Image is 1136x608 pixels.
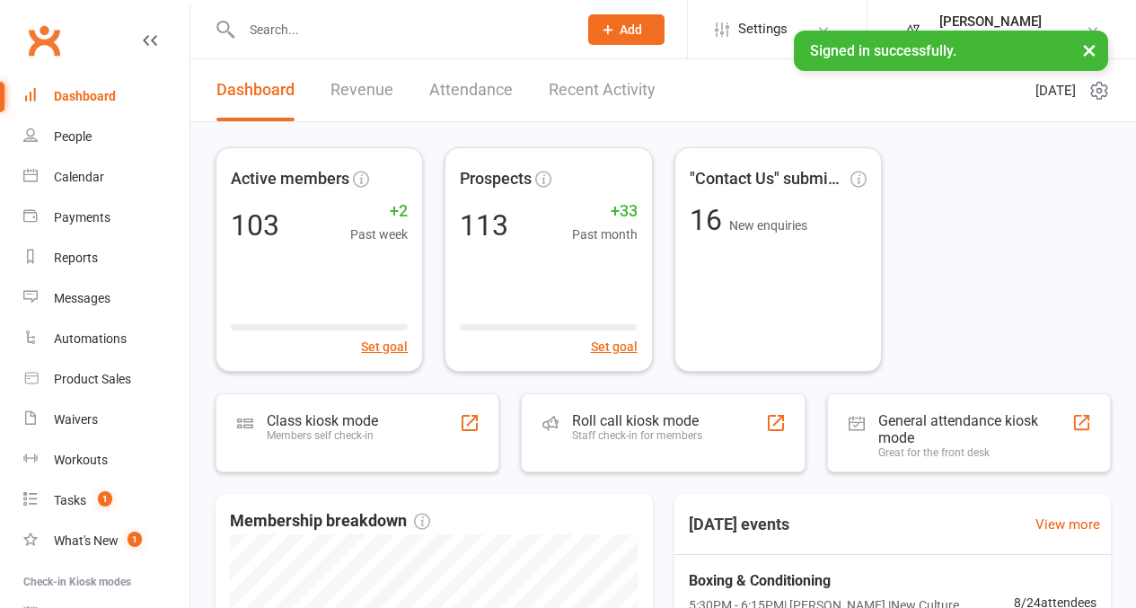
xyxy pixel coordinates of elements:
div: Staff check-in for members [572,429,702,442]
a: Reports [23,238,189,278]
h3: [DATE] events [674,508,804,541]
div: Payments [54,210,110,225]
a: People [23,117,189,157]
span: [DATE] [1035,80,1076,101]
div: Tasks [54,493,86,507]
button: × [1073,31,1105,69]
a: Payments [23,198,189,238]
div: Automations [54,331,127,346]
a: Messages [23,278,189,319]
span: "Contact Us" submissions [690,166,847,192]
div: Waivers [54,412,98,427]
a: Automations [23,319,189,359]
span: Active members [231,166,349,192]
a: Attendance [429,59,513,121]
div: New Culture Movement [939,30,1070,46]
a: Workouts [23,440,189,480]
a: Product Sales [23,359,189,400]
a: View more [1035,514,1100,535]
div: Dashboard [54,89,116,103]
span: New enquiries [729,218,807,233]
span: 16 [690,203,729,237]
button: Set goal [591,337,638,357]
div: Messages [54,291,110,305]
span: Add [620,22,642,37]
div: What's New [54,533,119,548]
a: Tasks 1 [23,480,189,521]
div: Roll call kiosk mode [572,412,702,429]
div: Product Sales [54,372,131,386]
span: +2 [350,198,408,225]
span: Signed in successfully. [810,42,956,59]
span: 1 [128,532,142,547]
span: Prospects [460,166,532,192]
div: 113 [460,211,508,240]
a: Clubworx [22,18,66,63]
div: Class kiosk mode [267,412,378,429]
span: +33 [572,198,638,225]
button: Set goal [361,337,408,357]
div: Members self check-in [267,429,378,442]
a: Revenue [330,59,393,121]
div: People [54,129,92,144]
button: Add [588,14,665,45]
div: 103 [231,211,279,240]
a: Recent Activity [549,59,656,121]
div: General attendance kiosk mode [878,412,1071,446]
a: Dashboard [216,59,295,121]
div: Calendar [54,170,104,184]
a: Dashboard [23,76,189,117]
img: thumb_image1748164043.png [894,12,930,48]
span: Boxing & Conditioning [689,569,1014,593]
div: Reports [54,251,98,265]
a: Waivers [23,400,189,440]
span: Past month [572,225,638,244]
input: Search... [236,17,566,42]
span: Past week [350,225,408,244]
a: What's New1 [23,521,189,561]
span: 1 [98,491,112,507]
div: [PERSON_NAME] [939,13,1070,30]
div: Workouts [54,453,108,467]
div: Great for the front desk [878,446,1071,459]
a: Calendar [23,157,189,198]
span: Membership breakdown [230,508,430,534]
span: Settings [738,9,788,49]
